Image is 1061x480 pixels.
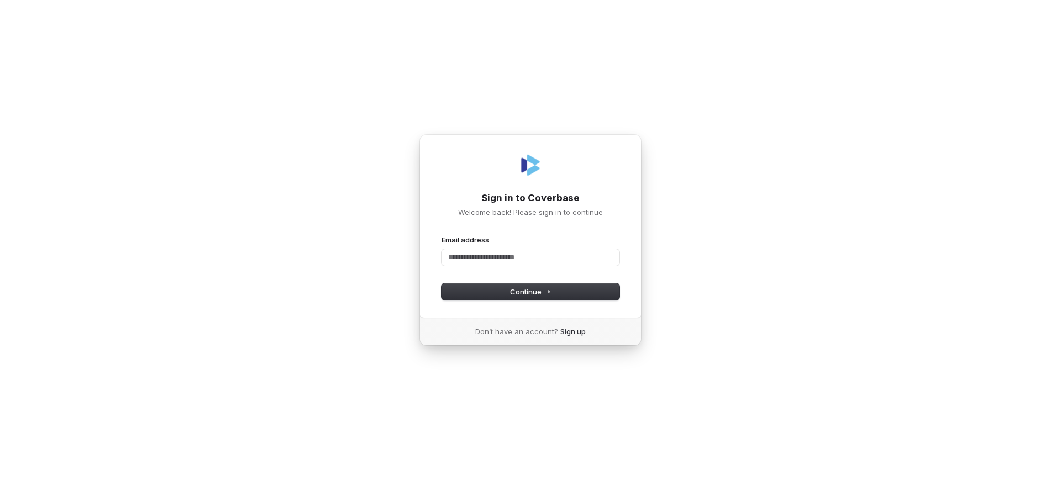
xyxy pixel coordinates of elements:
[517,152,544,178] img: Coverbase
[442,192,619,205] h1: Sign in to Coverbase
[442,207,619,217] p: Welcome back! Please sign in to continue
[442,235,489,245] label: Email address
[560,326,586,336] a: Sign up
[475,326,558,336] span: Don’t have an account?
[510,287,551,297] span: Continue
[442,283,619,300] button: Continue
